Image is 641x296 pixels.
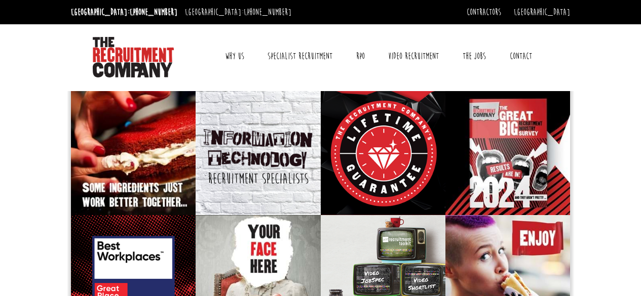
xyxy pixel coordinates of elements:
[260,44,340,69] a: Specialist Recruitment
[182,4,294,20] li: [GEOGRAPHIC_DATA]:
[455,44,494,69] a: The Jobs
[130,7,177,18] a: [PHONE_NUMBER]
[349,44,372,69] a: RPO
[381,44,446,69] a: Video Recruitment
[68,4,180,20] li: [GEOGRAPHIC_DATA]:
[217,44,252,69] a: Why Us
[467,7,501,18] a: Contractors
[514,7,570,18] a: [GEOGRAPHIC_DATA]
[244,7,291,18] a: [PHONE_NUMBER]
[502,44,540,69] a: Contact
[93,37,174,77] img: The Recruitment Company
